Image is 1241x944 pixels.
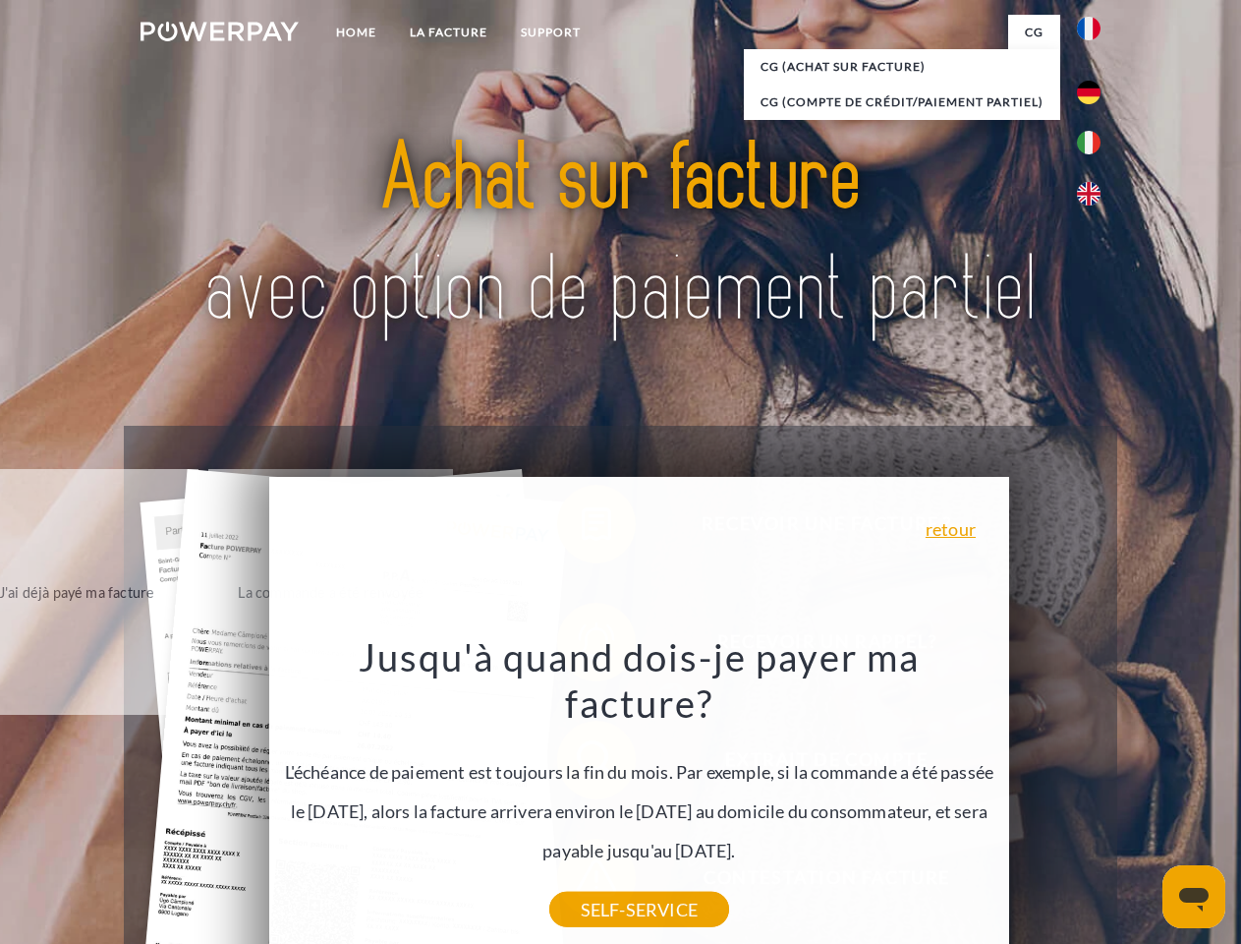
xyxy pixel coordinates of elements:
[141,22,299,41] img: logo-powerpay-white.svg
[744,85,1060,120] a: CG (Compte de crédit/paiement partiel)
[280,633,997,910] div: L'échéance de paiement est toujours la fin du mois. Par exemple, si la commande a été passée le [...
[1077,131,1100,154] img: it
[1077,182,1100,206] img: en
[1162,865,1225,928] iframe: Bouton de lancement de la fenêtre de messagerie
[319,15,393,50] a: Home
[504,15,597,50] a: Support
[926,520,976,538] a: retour
[1077,81,1100,104] img: de
[220,578,441,605] div: La commande a été renvoyée
[188,94,1053,377] img: title-powerpay_fr.svg
[393,15,504,50] a: LA FACTURE
[280,633,997,728] h3: Jusqu'à quand dois-je payer ma facture?
[744,49,1060,85] a: CG (achat sur facture)
[1008,15,1060,50] a: CG
[549,892,729,927] a: SELF-SERVICE
[1077,17,1100,40] img: fr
